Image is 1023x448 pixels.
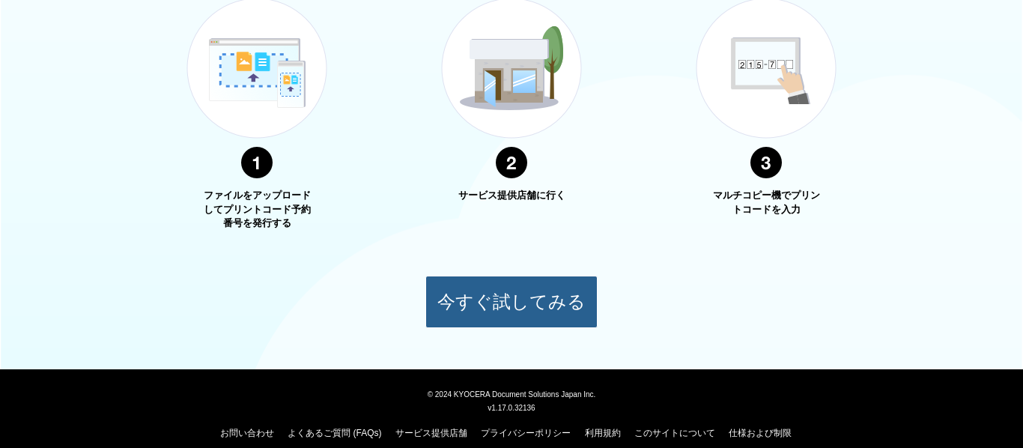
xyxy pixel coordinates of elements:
p: マルチコピー機でプリントコードを入力 [710,189,822,217]
span: © 2024 KYOCERA Document Solutions Japan Inc. [428,389,596,399]
button: 今すぐ試してみる [425,276,598,328]
a: サービス提供店舗 [395,428,467,438]
a: 仕様および制限 [729,428,792,438]
a: このサイトについて [634,428,715,438]
a: プライバシーポリシー [481,428,571,438]
a: お問い合わせ [220,428,274,438]
span: v1.17.0.32136 [488,403,535,412]
p: ファイルをアップロードしてプリントコード予約番号を発行する [201,189,313,231]
a: よくあるご質問 (FAQs) [288,428,381,438]
a: 利用規約 [585,428,621,438]
p: サービス提供店舗に行く [455,189,568,203]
